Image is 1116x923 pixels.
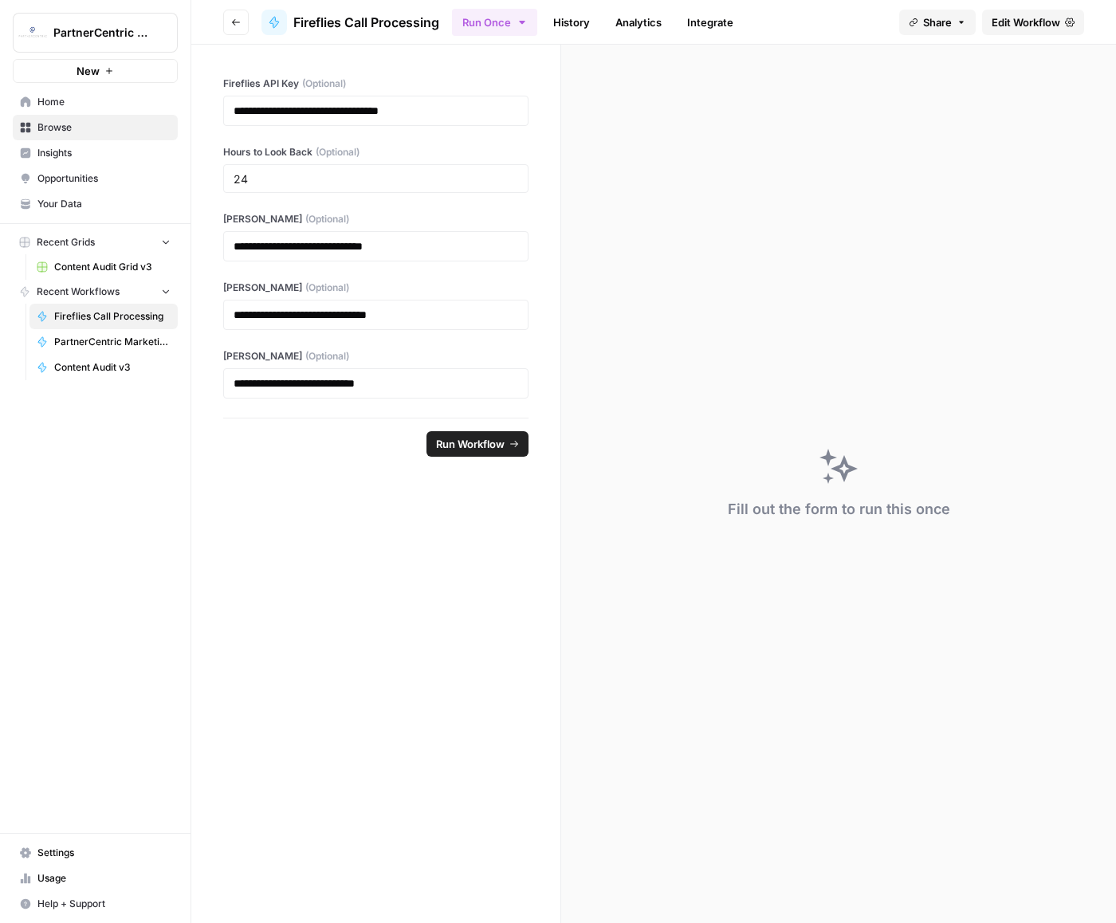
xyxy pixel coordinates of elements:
label: [PERSON_NAME] [223,212,529,226]
span: Help + Support [37,897,171,911]
button: Workspace: PartnerCentric Sales Tools [13,13,178,53]
a: Analytics [606,10,671,35]
button: New [13,59,178,83]
button: Share [899,10,976,35]
span: Recent Workflows [37,285,120,299]
span: PartnerCentric Sales Tools [53,25,150,41]
span: Edit Workflow [992,14,1060,30]
a: Usage [13,866,178,891]
a: PartnerCentric Marketing Report Agent [29,329,178,355]
a: Settings [13,840,178,866]
a: Fireflies Call Processing [261,10,439,35]
a: Content Audit v3 [29,355,178,380]
span: Fireflies Call Processing [54,309,171,324]
span: Opportunities [37,171,171,186]
a: Content Audit Grid v3 [29,254,178,280]
a: Insights [13,140,178,166]
span: (Optional) [305,349,349,363]
span: (Optional) [305,281,349,295]
span: Recent Grids [37,235,95,249]
span: Usage [37,871,171,886]
div: Fill out the form to run this once [728,498,950,520]
span: Insights [37,146,171,160]
span: New [77,63,100,79]
span: Your Data [37,197,171,211]
span: Browse [37,120,171,135]
span: (Optional) [302,77,346,91]
span: Share [923,14,952,30]
span: Fireflies Call Processing [293,13,439,32]
span: Content Audit v3 [54,360,171,375]
span: PartnerCentric Marketing Report Agent [54,335,171,349]
span: Settings [37,846,171,860]
a: Opportunities [13,166,178,191]
a: Home [13,89,178,115]
img: PartnerCentric Sales Tools Logo [18,18,47,47]
a: History [544,10,599,35]
span: Home [37,95,171,109]
button: Help + Support [13,891,178,917]
a: Integrate [678,10,743,35]
button: Run Workflow [426,431,529,457]
a: Browse [13,115,178,140]
span: Content Audit Grid v3 [54,260,171,274]
span: (Optional) [316,145,360,159]
label: Hours to Look Back [223,145,529,159]
a: Your Data [13,191,178,217]
label: Fireflies API Key [223,77,529,91]
button: Recent Grids [13,230,178,254]
a: Fireflies Call Processing [29,304,178,329]
span: Run Workflow [436,436,505,452]
a: Edit Workflow [982,10,1084,35]
button: Run Once [452,9,537,36]
label: [PERSON_NAME] [223,349,529,363]
button: Recent Workflows [13,280,178,304]
label: [PERSON_NAME] [223,281,529,295]
span: (Optional) [305,212,349,226]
